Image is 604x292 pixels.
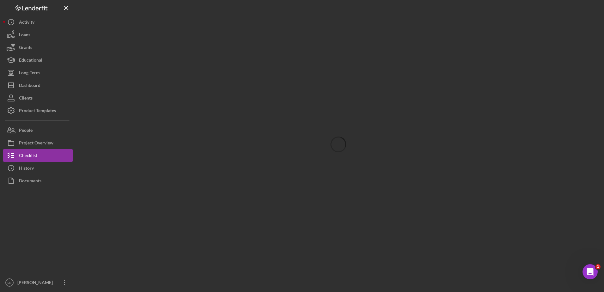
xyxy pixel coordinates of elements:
div: Documents [19,174,41,189]
button: Product Templates [3,104,73,117]
div: Long-Term [19,66,40,81]
button: Documents [3,174,73,187]
text: LN [8,281,11,284]
div: Grants [19,41,32,55]
div: Product Templates [19,104,56,119]
button: Checklist [3,149,73,162]
button: LN[PERSON_NAME] [3,276,73,289]
div: Activity [19,16,34,30]
div: Educational [19,54,42,68]
button: History [3,162,73,174]
div: Loans [19,28,30,43]
div: [PERSON_NAME] [16,276,57,290]
button: People [3,124,73,137]
button: Educational [3,54,73,66]
button: Project Overview [3,137,73,149]
div: History [19,162,34,176]
div: Project Overview [19,137,53,151]
button: Long-Term [3,66,73,79]
button: Dashboard [3,79,73,92]
button: Clients [3,92,73,104]
button: Loans [3,28,73,41]
div: Clients [19,92,33,106]
span: 1 [595,264,601,269]
iframe: Intercom live chat [583,264,598,279]
div: Checklist [19,149,37,163]
button: Grants [3,41,73,54]
div: People [19,124,33,138]
button: Activity [3,16,73,28]
div: Dashboard [19,79,40,93]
